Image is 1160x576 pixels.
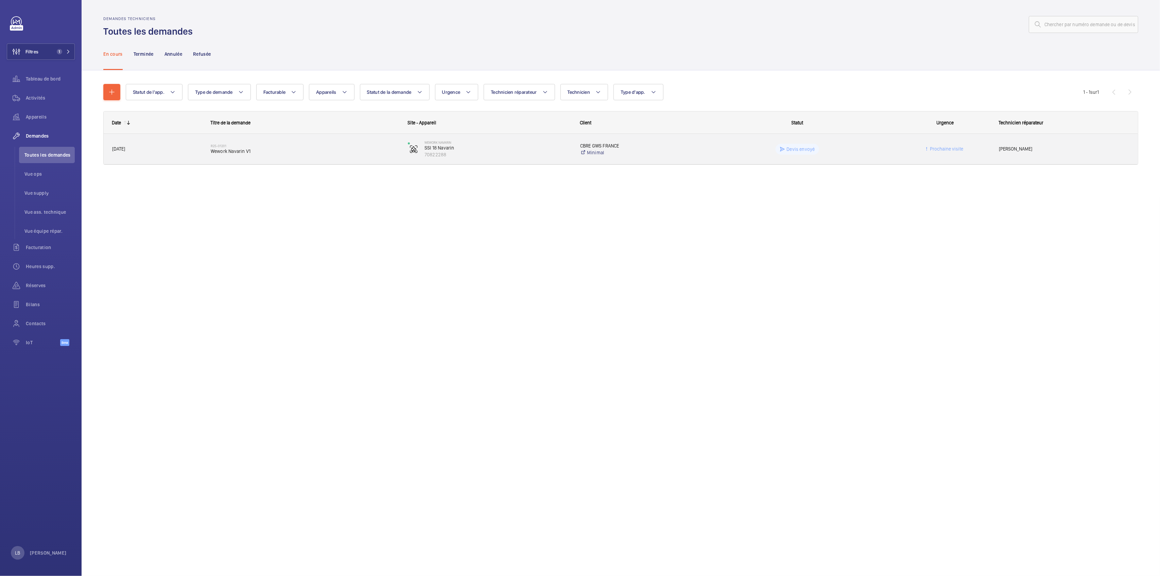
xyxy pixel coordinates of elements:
[30,549,67,556] p: [PERSON_NAME]
[792,120,803,125] span: Statut
[211,148,399,155] span: Wework Navarin V1
[15,549,20,556] p: LB
[103,25,197,38] h1: Toutes les demandes
[165,51,182,57] p: Annulée
[613,84,663,100] button: Type d'app.
[442,89,461,95] span: Urgence
[1083,90,1099,94] span: 1 - 1 1
[560,84,608,100] button: Technicien
[103,51,123,57] p: En cours
[210,120,250,125] span: Titre de la demande
[621,89,645,95] span: Type d'app.
[425,140,571,144] p: WeWork Navarin
[26,282,75,289] span: Réserves
[24,171,75,177] span: Vue ops
[188,84,251,100] button: Type de demande
[60,339,69,346] span: Beta
[786,146,815,153] p: Devis envoyé
[26,133,75,139] span: Demandes
[999,145,1130,153] span: [PERSON_NAME]
[580,142,694,149] p: CBRE GWS FRANCE
[435,84,479,100] button: Urgence
[112,146,125,152] span: [DATE]
[24,228,75,234] span: Vue équipe répar.
[26,320,75,327] span: Contacts
[112,120,121,125] div: Date
[26,263,75,270] span: Heures supp.
[26,75,75,82] span: Tableau de bord
[26,301,75,308] span: Bilans
[568,89,590,95] span: Technicien
[937,120,954,125] span: Urgence
[126,84,183,100] button: Statut de l'app.
[25,48,38,55] span: Filtres
[57,49,62,54] span: 1
[408,120,436,125] span: Site - Appareil
[26,244,75,251] span: Facturation
[195,89,233,95] span: Type de demande
[24,209,75,215] span: Vue ass. technique
[211,144,399,148] h2: R25-01201
[1090,89,1097,95] span: sur
[263,89,286,95] span: Facturable
[103,16,197,21] h2: Demandes techniciens
[193,51,211,57] p: Refusée
[580,120,591,125] span: Client
[999,120,1043,125] span: Technicien réparateur
[425,151,571,158] p: 70822288
[26,339,60,346] span: IoT
[410,145,418,153] img: fire_alarm.svg
[580,149,694,156] a: Minimal
[929,146,963,152] span: Prochaine visite
[316,89,336,95] span: Appareils
[360,84,430,100] button: Statut de la demande
[24,152,75,158] span: Toutes les demandes
[484,84,555,100] button: Technicien réparateur
[367,89,412,95] span: Statut de la demande
[1029,16,1138,33] input: Chercher par numéro demande ou de devis
[133,89,165,95] span: Statut de l'app.
[24,190,75,196] span: Vue supply
[425,144,571,151] p: SSI 18 Navarin
[26,94,75,101] span: Activités
[309,84,354,100] button: Appareils
[134,51,154,57] p: Terminée
[491,89,537,95] span: Technicien réparateur
[256,84,304,100] button: Facturable
[7,43,75,60] button: Filtres1
[26,114,75,120] span: Appareils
